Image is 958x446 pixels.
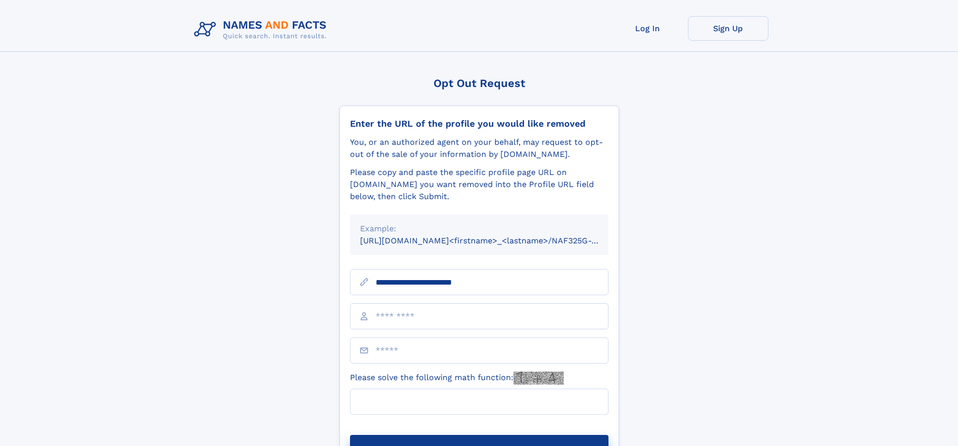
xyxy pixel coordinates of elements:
a: Sign Up [688,16,768,41]
div: Example: [360,223,598,235]
div: You, or an authorized agent on your behalf, may request to opt-out of the sale of your informatio... [350,136,608,160]
a: Log In [607,16,688,41]
div: Please copy and paste the specific profile page URL on [DOMAIN_NAME] you want removed into the Pr... [350,166,608,203]
img: Logo Names and Facts [190,16,335,43]
div: Enter the URL of the profile you would like removed [350,118,608,129]
small: [URL][DOMAIN_NAME]<firstname>_<lastname>/NAF325G-xxxxxxxx [360,236,628,245]
div: Opt Out Request [339,77,619,90]
label: Please solve the following math function: [350,372,564,385]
